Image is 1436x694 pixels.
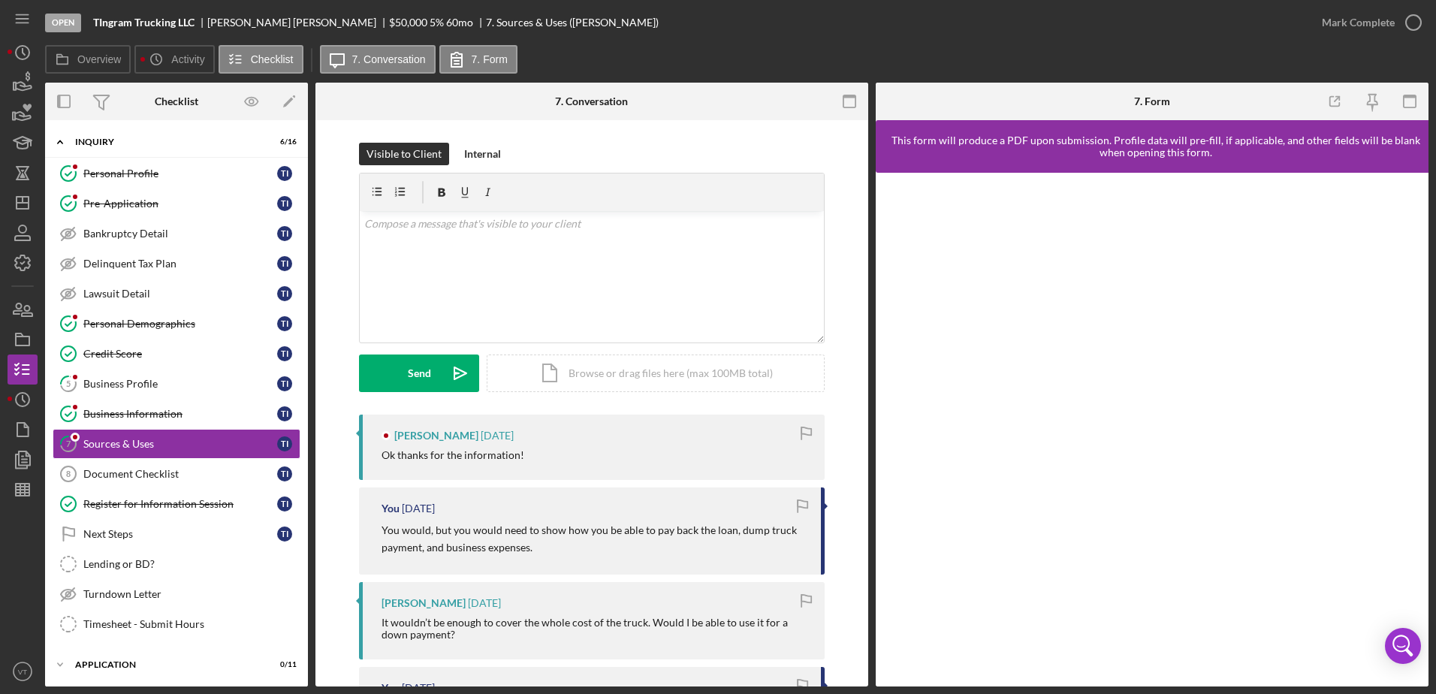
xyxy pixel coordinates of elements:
[472,53,508,65] label: 7. Form
[77,53,121,65] label: Overview
[430,17,444,29] div: 5 %
[402,502,435,514] time: 2025-10-01 17:13
[53,189,300,219] a: Pre-ApplicationTI
[359,355,479,392] button: Send
[83,378,277,390] div: Business Profile
[83,167,277,180] div: Personal Profile
[277,406,292,421] div: T I
[83,198,277,210] div: Pre-Application
[219,45,303,74] button: Checklist
[53,429,300,459] a: 7Sources & UsesTI
[83,558,300,570] div: Lending or BD?
[53,219,300,249] a: Bankruptcy DetailTI
[1134,95,1170,107] div: 7. Form
[277,496,292,511] div: T I
[83,498,277,510] div: Register for Information Session
[446,17,473,29] div: 60 mo
[66,469,71,478] tspan: 8
[402,682,435,694] time: 2025-09-08 13:06
[53,489,300,519] a: Register for Information SessionTI
[53,399,300,429] a: Business InformationTI
[83,468,277,480] div: Document Checklist
[66,379,71,388] tspan: 5
[66,439,71,448] tspan: 7
[277,316,292,331] div: T I
[1385,628,1421,664] div: Open Intercom Messenger
[207,17,389,29] div: [PERSON_NAME] [PERSON_NAME]
[75,137,259,146] div: Inquiry
[83,408,277,420] div: Business Information
[53,369,300,399] a: 5Business ProfileTI
[481,430,514,442] time: 2025-10-01 21:50
[53,519,300,549] a: Next StepsTI
[883,134,1428,158] div: This form will produce a PDF upon submission. Profile data will pre-fill, if applicable, and othe...
[277,226,292,241] div: T I
[382,502,400,514] div: You
[891,188,1415,671] iframe: Lenderfit form
[408,355,431,392] div: Send
[134,45,214,74] button: Activity
[83,288,277,300] div: Lawsuit Detail
[53,279,300,309] a: Lawsuit DetailTI
[277,166,292,181] div: T I
[53,579,300,609] a: Turndown Letter
[53,249,300,279] a: Delinquent Tax PlanTI
[486,17,659,29] div: 7. Sources & Uses ([PERSON_NAME])
[277,466,292,481] div: T I
[83,228,277,240] div: Bankruptcy Detail
[45,45,131,74] button: Overview
[83,618,300,630] div: Timesheet - Submit Hours
[382,682,400,694] div: You
[53,459,300,489] a: 8Document ChecklistTI
[83,258,277,270] div: Delinquent Tax Plan
[367,143,442,165] div: Visible to Client
[277,436,292,451] div: T I
[320,45,436,74] button: 7. Conversation
[352,53,426,65] label: 7. Conversation
[53,339,300,369] a: Credit ScoreTI
[270,137,297,146] div: 6 / 16
[171,53,204,65] label: Activity
[83,438,277,450] div: Sources & Uses
[277,196,292,211] div: T I
[53,158,300,189] a: Personal ProfileTI
[83,528,277,540] div: Next Steps
[439,45,517,74] button: 7. Form
[382,597,466,609] div: [PERSON_NAME]
[277,346,292,361] div: T I
[270,660,297,669] div: 0 / 11
[382,617,810,641] div: It wouldn’t be enough to cover the whole cost of the truck. Would I be able to use it for a down ...
[277,376,292,391] div: T I
[8,656,38,686] button: VT
[93,17,195,29] b: TIngram Trucking LLC
[382,449,524,461] div: Ok thanks for the information!
[277,256,292,271] div: T I
[251,53,294,65] label: Checklist
[277,527,292,542] div: T I
[155,95,198,107] div: Checklist
[83,348,277,360] div: Credit Score
[83,318,277,330] div: Personal Demographics
[457,143,508,165] button: Internal
[359,143,449,165] button: Visible to Client
[45,14,81,32] div: Open
[53,609,300,639] a: Timesheet - Submit Hours
[468,597,501,609] time: 2025-09-08 13:15
[83,588,300,600] div: Turndown Letter
[394,430,478,442] div: [PERSON_NAME]
[555,95,628,107] div: 7. Conversation
[389,16,427,29] span: $50,000
[464,143,501,165] div: Internal
[18,668,27,676] text: VT
[382,522,806,556] p: You would, but you would need to show how you be able to pay back the loan, dump truck payment, a...
[1322,8,1395,38] div: Mark Complete
[75,660,259,669] div: Application
[277,286,292,301] div: T I
[53,309,300,339] a: Personal DemographicsTI
[53,549,300,579] a: Lending or BD?
[1307,8,1428,38] button: Mark Complete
